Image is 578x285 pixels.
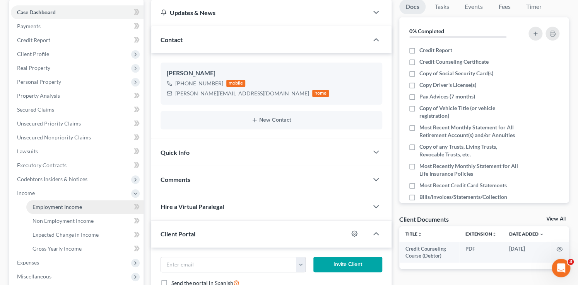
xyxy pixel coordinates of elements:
i: unfold_more [417,232,422,237]
a: Lawsuits [11,144,144,158]
span: Most Recent Credit Card Statements [419,182,507,189]
span: Hire a Virtual Paralegal [161,203,224,210]
i: expand_more [539,232,544,237]
span: Gross Yearly Income [32,245,82,252]
span: Comments [161,176,190,183]
span: Bills/Invoices/Statements/Collection Letters/Creditor Correspondence [419,193,520,209]
a: Gross Yearly Income [26,242,144,256]
span: 3 [568,259,574,265]
button: New Contact [167,117,376,123]
span: Employment Income [32,204,82,210]
input: Enter email [161,257,296,272]
span: Credit Report [17,37,50,43]
span: Real Property [17,64,50,71]
span: Client Profile [17,51,49,57]
a: View All [546,216,566,222]
td: PDF [459,242,503,263]
span: Income [17,190,35,196]
a: Extensionunfold_more [465,231,497,237]
div: [PERSON_NAME] [167,69,376,78]
a: Unsecured Priority Claims [11,117,144,131]
span: Lawsuits [17,148,38,154]
a: Property Analysis [11,89,144,103]
span: Executory Contracts [17,162,67,168]
span: Personal Property [17,78,61,85]
a: Credit Report [11,33,144,47]
span: Unsecured Nonpriority Claims [17,134,91,141]
span: Expected Change in Income [32,231,99,238]
div: Client Documents [399,215,449,223]
span: Credit Report [419,46,452,54]
a: Payments [11,19,144,33]
td: Credit Counseling Course (Debtor) [399,242,459,263]
a: Date Added expand_more [509,231,544,237]
div: Updates & News [161,8,359,17]
div: [PHONE_NUMBER] [175,80,223,87]
span: Contact [161,36,183,43]
span: Expenses [17,259,39,266]
div: home [312,90,329,97]
div: [PERSON_NAME][EMAIL_ADDRESS][DOMAIN_NAME] [175,90,309,97]
a: Expected Change in Income [26,228,144,242]
span: Copy of Social Security Card(s) [419,70,493,77]
span: Pay Advices (7 months) [419,93,475,100]
a: Non Employment Income [26,214,144,228]
span: Case Dashboard [17,9,56,15]
i: unfold_more [492,232,497,237]
span: Unsecured Priority Claims [17,120,81,127]
a: Employment Income [26,200,144,214]
div: mobile [226,80,246,87]
span: Miscellaneous [17,273,51,280]
span: Property Analysis [17,92,60,99]
span: Secured Claims [17,106,54,113]
span: Payments [17,23,41,29]
span: Non Employment Income [32,217,94,224]
span: Most Recently Monthly Statement for All Life Insurance Policies [419,162,520,178]
span: Codebtors Insiders & Notices [17,176,87,182]
iframe: Intercom live chat [552,259,570,277]
span: Copy of Vehicle Title (or vehicle registration) [419,104,520,120]
span: Most Recent Monthly Statement for All Retirement Account(s) and/or Annuities [419,124,520,139]
a: Titleunfold_more [405,231,422,237]
a: Executory Contracts [11,158,144,172]
span: Copy Driver's License(s) [419,81,476,89]
strong: 0% Completed [409,28,444,34]
button: Invite Client [313,257,382,272]
span: Credit Counseling Certificate [419,58,489,66]
a: Secured Claims [11,103,144,117]
a: Unsecured Nonpriority Claims [11,131,144,144]
span: Client Portal [161,230,195,237]
span: Quick Info [161,149,190,156]
span: Copy of any Trusts, Living Trusts, Revocable Trusts, etc. [419,143,520,158]
a: Case Dashboard [11,5,144,19]
td: [DATE] [503,242,550,263]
